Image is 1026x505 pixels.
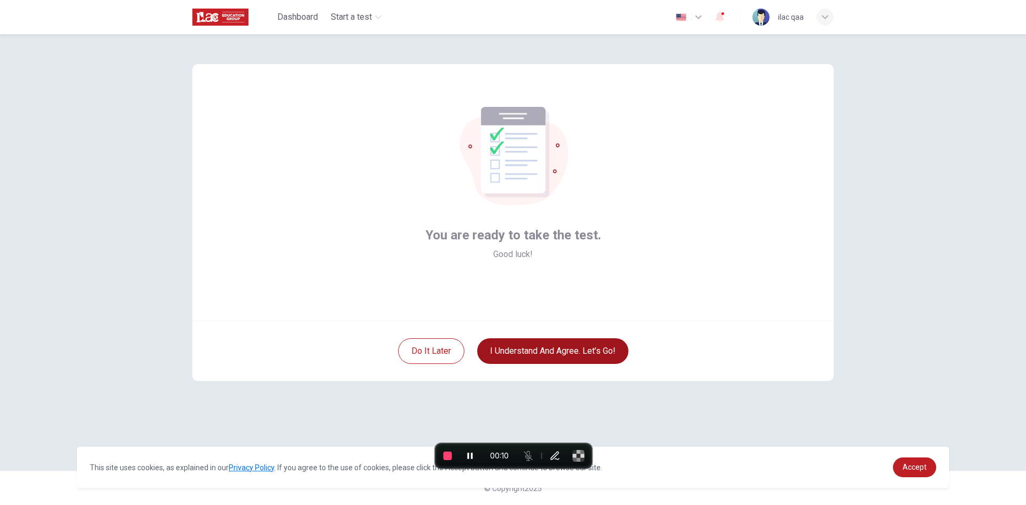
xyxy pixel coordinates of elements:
[778,11,804,24] div: ilac qaa
[484,484,542,493] span: © Copyright 2025
[327,7,386,27] button: Start a test
[229,463,274,472] a: Privacy Policy
[893,457,936,477] a: dismiss cookie message
[273,7,322,27] button: Dashboard
[192,6,248,28] img: ILAC logo
[477,338,628,364] button: I understand and agree. Let’s go!
[425,227,601,244] span: You are ready to take the test.
[674,13,688,21] img: en
[493,248,533,261] span: Good luck!
[277,11,318,24] span: Dashboard
[90,463,602,472] span: This site uses cookies, as explained in our . If you agree to the use of cookies, please click th...
[752,9,770,26] img: Profile picture
[77,447,949,488] div: cookieconsent
[192,6,273,28] a: ILAC logo
[398,338,464,364] button: Do it later
[903,463,927,471] span: Accept
[331,11,372,24] span: Start a test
